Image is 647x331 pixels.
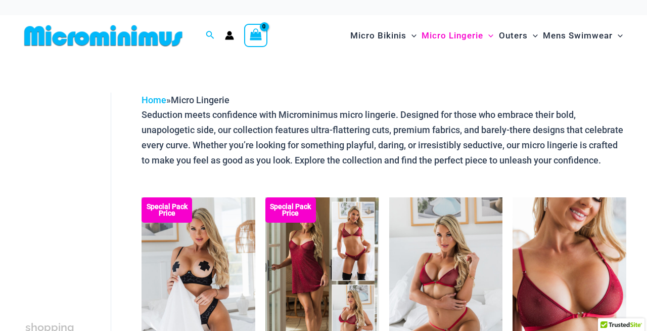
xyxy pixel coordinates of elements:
[528,23,538,49] span: Menu Toggle
[540,20,625,51] a: Mens SwimwearMenu ToggleMenu Toggle
[422,23,483,49] span: Micro Lingerie
[142,95,166,105] a: Home
[206,29,215,42] a: Search icon link
[244,24,267,47] a: View Shopping Cart, empty
[350,23,406,49] span: Micro Bikinis
[346,19,627,53] nav: Site Navigation
[225,31,234,40] a: Account icon link
[265,203,316,217] b: Special Pack Price
[406,23,417,49] span: Menu Toggle
[543,23,613,49] span: Mens Swimwear
[171,95,229,105] span: Micro Lingerie
[348,20,419,51] a: Micro BikinisMenu ToggleMenu Toggle
[483,23,493,49] span: Menu Toggle
[142,107,626,168] p: Seduction meets confidence with Microminimus micro lingerie. Designed for those who embrace their...
[496,20,540,51] a: OutersMenu ToggleMenu Toggle
[419,20,496,51] a: Micro LingerieMenu ToggleMenu Toggle
[20,24,187,47] img: MM SHOP LOGO FLAT
[499,23,528,49] span: Outers
[142,95,229,105] span: »
[25,85,116,287] iframe: TrustedSite Certified
[613,23,623,49] span: Menu Toggle
[142,203,192,217] b: Special Pack Price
